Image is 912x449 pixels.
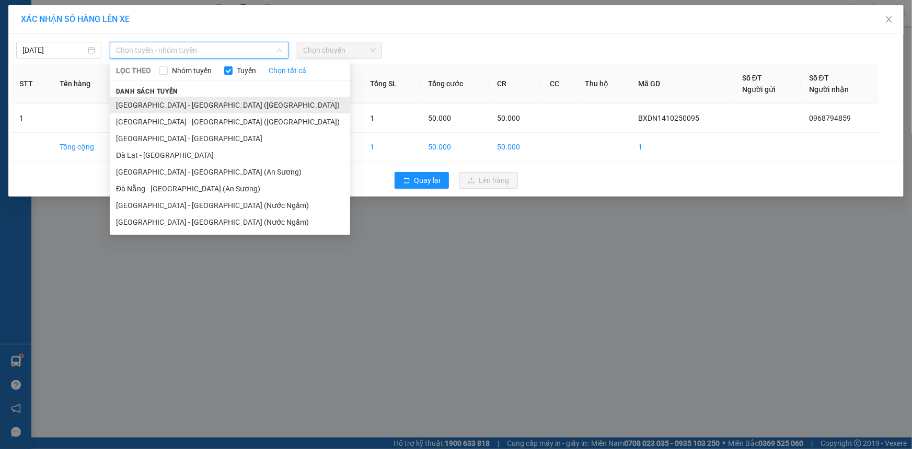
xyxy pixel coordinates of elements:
th: Mã GD [630,64,734,104]
td: Tổng cộng [51,133,120,162]
td: 50.000 [489,133,541,162]
input: 14/10/2025 [22,44,86,56]
span: BXDN1410250095 [639,114,700,122]
a: Chọn tất cả [269,65,306,76]
span: Tuyến [233,65,260,76]
li: [GEOGRAPHIC_DATA] - [GEOGRAPHIC_DATA] (Nước Ngầm) [110,214,350,231]
th: CC [541,64,576,104]
th: Tổng cước [420,64,489,104]
li: [GEOGRAPHIC_DATA] - [GEOGRAPHIC_DATA] [110,130,350,147]
span: Chọn tuyến - nhóm tuyến [116,42,282,58]
span: Danh sách tuyến [110,87,184,96]
span: 50.000 [497,114,520,122]
span: Nhóm tuyến [168,65,216,76]
span: Số ĐT [742,74,762,82]
td: 1 [11,104,51,133]
span: Người gửi [742,85,776,94]
li: [GEOGRAPHIC_DATA] - [GEOGRAPHIC_DATA] (Nước Ngầm) [110,197,350,214]
span: 1 [371,114,375,122]
span: down [276,47,283,53]
li: Đà Nẵng - [GEOGRAPHIC_DATA] (An Sương) [110,180,350,197]
th: Tổng SL [362,64,420,104]
button: uploadLên hàng [459,172,518,189]
span: Số ĐT [809,74,829,82]
td: 1 [362,133,420,162]
button: rollbackQuay lại [395,172,449,189]
td: 1 [630,133,734,162]
li: [GEOGRAPHIC_DATA] - [GEOGRAPHIC_DATA] ([GEOGRAPHIC_DATA]) [110,97,350,113]
li: Đà Lạt - [GEOGRAPHIC_DATA] [110,147,350,164]
span: LỌC THEO [116,65,151,76]
th: Thu hộ [576,64,630,104]
th: CR [489,64,541,104]
span: XÁC NHẬN SỐ HÀNG LÊN XE [21,14,130,24]
span: rollback [403,177,410,185]
li: [GEOGRAPHIC_DATA] - [GEOGRAPHIC_DATA] (An Sương) [110,164,350,180]
span: 0968794859 [809,114,851,122]
span: Chọn chuyến [303,42,376,58]
span: close [885,15,893,24]
td: 50.000 [420,133,489,162]
span: 50.000 [428,114,451,122]
button: Close [874,5,904,34]
span: Người nhận [809,85,849,94]
li: [GEOGRAPHIC_DATA] - [GEOGRAPHIC_DATA] ([GEOGRAPHIC_DATA]) [110,113,350,130]
th: STT [11,64,51,104]
span: Quay lại [414,175,441,186]
th: Tên hàng [51,64,120,104]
